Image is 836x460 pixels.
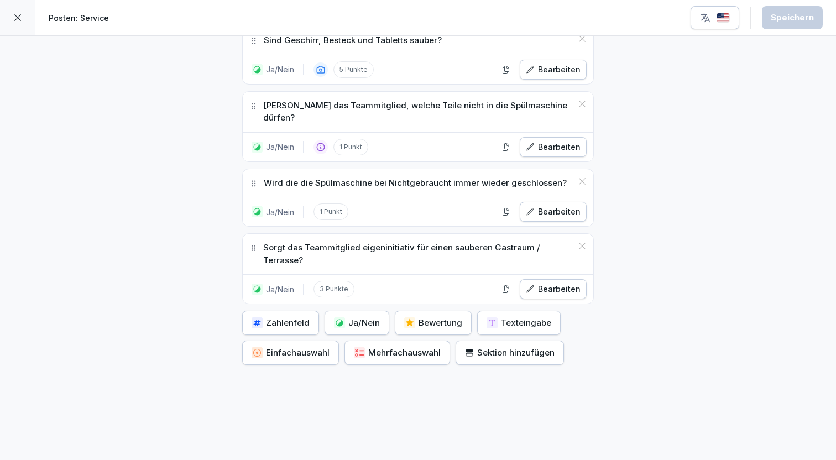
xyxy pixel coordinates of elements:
[354,347,441,359] div: Mehrfachauswahl
[266,141,294,153] p: Ja/Nein
[456,341,564,365] button: Sektion hinzufügen
[395,311,472,335] button: Bewertung
[526,141,581,153] div: Bearbeiten
[252,347,330,359] div: Einfachauswahl
[263,100,572,124] p: [PERSON_NAME] das Teammitglied, welche Teile nicht in die Spülmaschine dürfen?
[526,283,581,295] div: Bearbeiten
[266,64,294,75] p: Ja/Nein
[526,64,581,76] div: Bearbeiten
[520,202,587,222] button: Bearbeiten
[49,12,109,24] p: Posten: Service
[520,60,587,80] button: Bearbeiten
[242,341,339,365] button: Einfachauswahl
[717,13,730,23] img: us.svg
[333,139,368,155] p: 1 Punkt
[333,61,374,78] p: 5 Punkte
[344,341,450,365] button: Mehrfachauswahl
[762,6,823,29] button: Speichern
[520,137,587,157] button: Bearbeiten
[266,206,294,218] p: Ja/Nein
[465,347,555,359] div: Sektion hinzufügen
[242,311,319,335] button: Zahlenfeld
[404,317,462,329] div: Bewertung
[263,242,572,266] p: Sorgt das Teammitglied eigeninitiativ für einen sauberen Gastraum / Terrasse?
[313,203,348,220] p: 1 Punkt
[264,34,442,47] p: Sind Geschirr, Besteck und Tabletts sauber?
[487,317,551,329] div: Texteingabe
[325,311,389,335] button: Ja/Nein
[264,177,567,190] p: Wird die die Spülmaschine bei Nichtgebraucht immer wieder geschlossen?
[526,206,581,218] div: Bearbeiten
[252,317,310,329] div: Zahlenfeld
[334,317,380,329] div: Ja/Nein
[520,279,587,299] button: Bearbeiten
[477,311,561,335] button: Texteingabe
[771,12,814,24] div: Speichern
[313,281,354,297] p: 3 Punkte
[266,284,294,295] p: Ja/Nein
